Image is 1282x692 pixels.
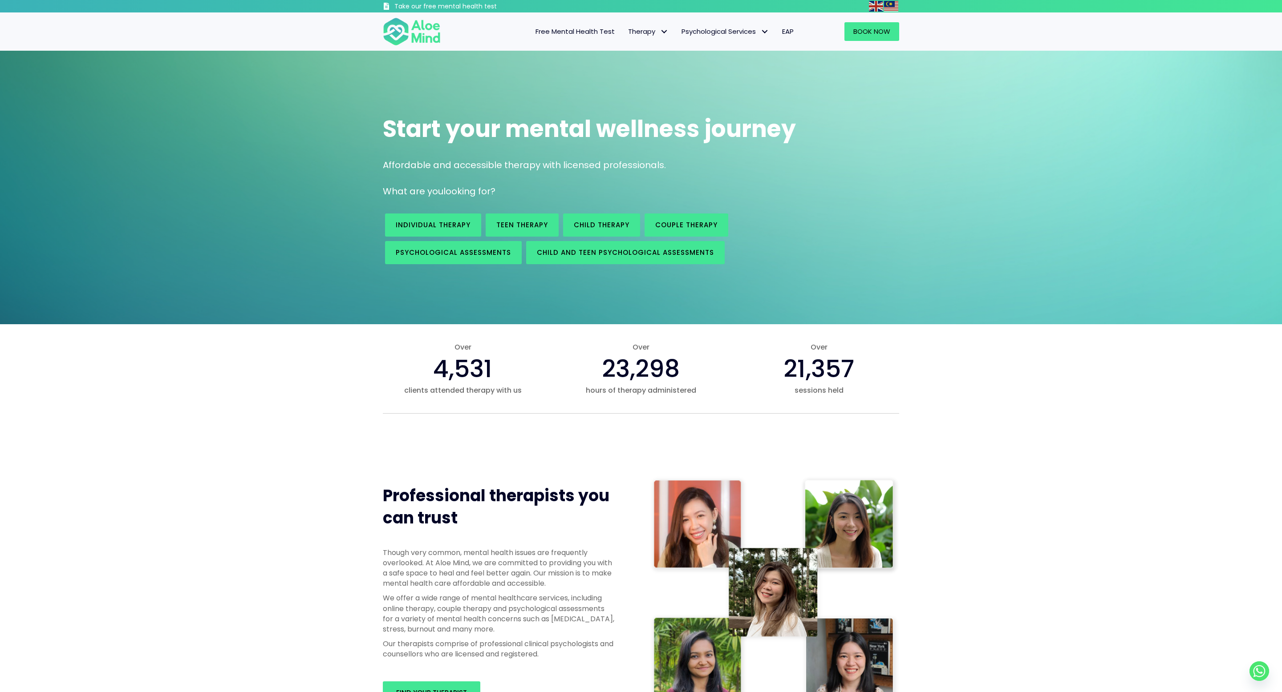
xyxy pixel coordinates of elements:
[496,220,548,229] span: Teen Therapy
[383,159,899,172] p: Affordable and accessible therapy with licensed professionals.
[645,213,728,237] a: Couple therapy
[844,22,899,41] a: Book Now
[628,27,668,36] span: Therapy
[385,213,481,237] a: Individual therapy
[486,213,559,237] a: Teen Therapy
[396,220,471,229] span: Individual therapy
[383,639,614,659] p: Our therapists comprise of professional clinical psychologists and counsellors who are licensed a...
[783,352,854,386] span: 21,357
[385,241,522,264] a: Psychological assessments
[782,27,794,36] span: EAP
[675,22,775,41] a: Psychological ServicesPsychological Services: submenu
[383,593,614,634] p: We offer a wide range of mental healthcare services, including online therapy, couple therapy and...
[394,2,544,11] h3: Take our free mental health test
[383,484,609,529] span: Professional therapists you can trust
[655,220,718,229] span: Couple therapy
[536,27,615,36] span: Free Mental Health Test
[526,241,725,264] a: Child and Teen Psychological assessments
[383,385,543,395] span: clients attended therapy with us
[682,27,769,36] span: Psychological Services
[537,248,714,257] span: Child and Teen Psychological assessments
[621,22,675,41] a: TherapyTherapy: submenu
[383,2,544,12] a: Take our free mental health test
[561,342,721,352] span: Over
[443,185,495,197] span: looking for?
[657,25,670,38] span: Therapy: submenu
[758,25,771,38] span: Psychological Services: submenu
[563,213,640,237] a: Child Therapy
[433,352,492,386] span: 4,531
[529,22,621,41] a: Free Mental Health Test
[739,342,899,352] span: Over
[739,385,899,395] span: sessions held
[383,342,543,352] span: Over
[383,17,441,46] img: Aloe mind Logo
[869,1,883,12] img: en
[602,352,680,386] span: 23,298
[452,22,800,41] nav: Menu
[853,27,890,36] span: Book Now
[775,22,800,41] a: EAP
[383,185,443,197] span: What are you
[396,248,511,257] span: Psychological assessments
[383,547,614,589] p: Though very common, mental health issues are frequently overlooked. At Aloe Mind, we are committe...
[1250,661,1269,681] a: Whatsapp
[574,220,629,229] span: Child Therapy
[561,385,721,395] span: hours of therapy administered
[884,1,898,12] img: ms
[383,113,796,145] span: Start your mental wellness journey
[884,1,899,11] a: Malay
[869,1,884,11] a: English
